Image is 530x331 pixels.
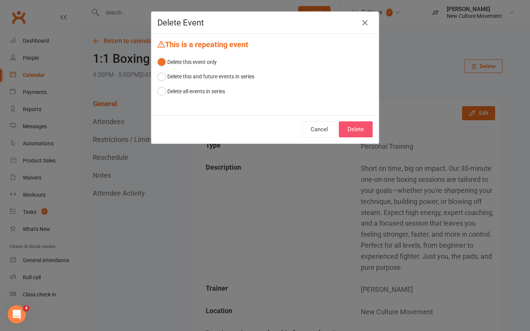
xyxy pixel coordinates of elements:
[339,121,373,137] button: Delete
[157,84,225,99] button: Delete all events in series
[23,305,29,311] span: 4
[8,305,26,323] iframe: Intercom live chat
[359,17,371,29] button: Close
[302,121,337,137] button: Cancel
[157,55,217,69] button: Delete this event only
[157,69,254,84] button: Delete this and future events in series
[157,40,373,49] h4: This is a repeating event
[157,18,373,27] h4: Delete Event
